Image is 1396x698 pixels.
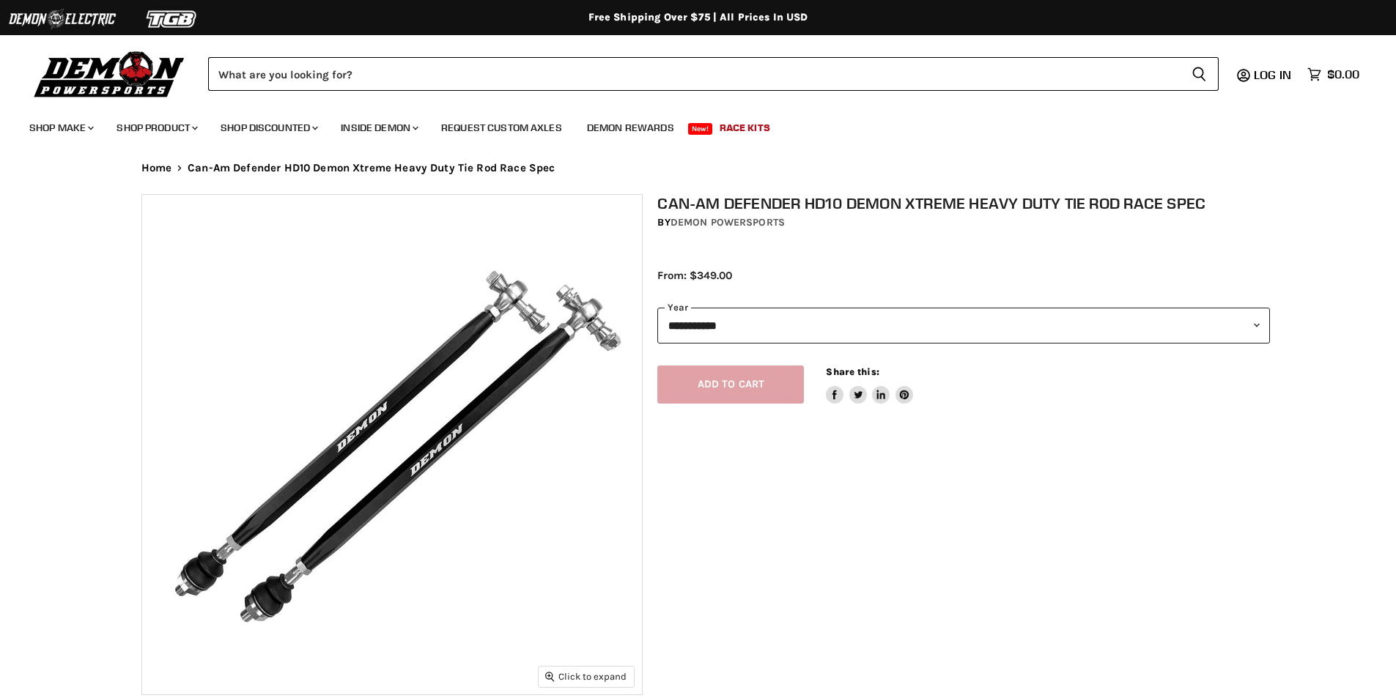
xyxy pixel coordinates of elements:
[1254,67,1291,82] span: Log in
[657,308,1270,344] select: year
[1247,68,1300,81] a: Log in
[545,671,627,682] span: Click to expand
[826,365,913,404] aside: Share this:
[208,57,1219,91] form: Product
[29,48,190,100] img: Demon Powersports
[210,113,327,143] a: Shop Discounted
[112,162,1285,174] nav: Breadcrumbs
[671,216,785,229] a: Demon Powersports
[1180,57,1219,91] button: Search
[1327,67,1359,81] span: $0.00
[141,162,172,174] a: Home
[142,195,642,694] img: Can-Am Defender HD10 Demon Xtreme Heavy Duty Tie Rod Race Spec
[657,269,732,282] span: From: $349.00
[18,113,103,143] a: Shop Make
[576,113,685,143] a: Demon Rewards
[208,57,1180,91] input: Search
[188,162,555,174] span: Can-Am Defender HD10 Demon Xtreme Heavy Duty Tie Rod Race Spec
[18,107,1356,143] ul: Main menu
[330,113,427,143] a: Inside Demon
[430,113,573,143] a: Request Custom Axles
[112,11,1285,24] div: Free Shipping Over $75 | All Prices In USD
[1300,64,1367,85] a: $0.00
[657,215,1270,231] div: by
[688,123,713,135] span: New!
[539,667,634,686] button: Click to expand
[106,113,207,143] a: Shop Product
[7,5,117,33] img: Demon Electric Logo 2
[117,5,227,33] img: TGB Logo 2
[709,113,781,143] a: Race Kits
[657,194,1270,212] h1: Can-Am Defender HD10 Demon Xtreme Heavy Duty Tie Rod Race Spec
[826,366,879,377] span: Share this:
